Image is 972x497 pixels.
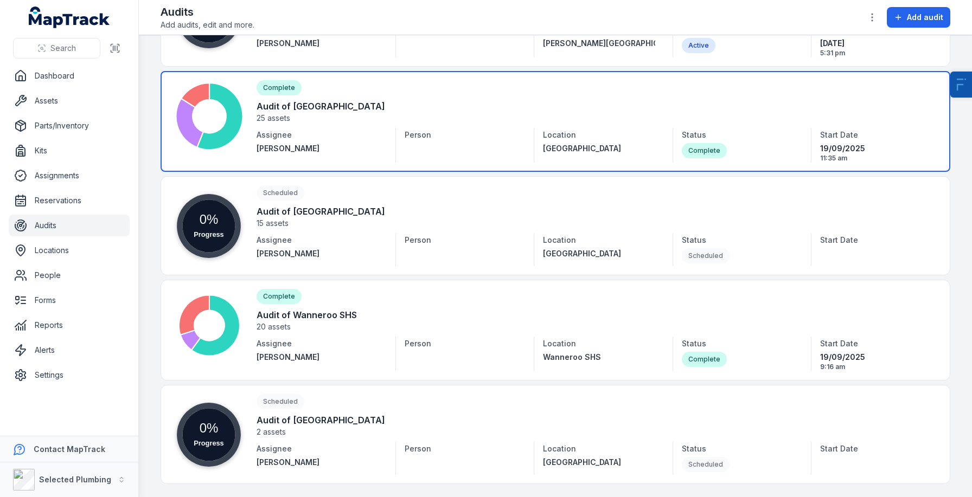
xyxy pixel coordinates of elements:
[543,457,621,467] span: [GEOGRAPHIC_DATA]
[161,20,254,30] span: Add audits, edit and more.
[29,7,110,28] a: MapTrack
[820,38,932,57] time: 22/09/2025, 5:31:50 pm
[820,49,932,57] span: 5:31 pm
[257,248,387,259] a: [PERSON_NAME]
[9,190,130,211] a: Reservations
[257,143,387,154] a: [PERSON_NAME]
[9,90,130,112] a: Assets
[543,457,655,468] a: [GEOGRAPHIC_DATA]
[682,143,727,158] div: Complete
[9,339,130,361] a: Alerts
[820,352,932,363] span: 19/09/2025
[13,38,100,59] button: Search
[820,363,932,371] span: 9:16 am
[820,154,932,163] span: 11:35 am
[34,444,105,454] strong: Contact MapTrack
[257,352,387,363] a: [PERSON_NAME]
[820,38,932,49] span: [DATE]
[9,289,130,311] a: Forms
[543,352,601,362] span: Wanneroo SHS
[39,475,111,484] strong: Selected Plumbing
[543,144,621,153] span: [GEOGRAPHIC_DATA]
[543,248,655,259] a: [GEOGRAPHIC_DATA]
[682,352,727,367] div: Complete
[543,38,655,49] a: [PERSON_NAME][GEOGRAPHIC_DATA]
[820,352,932,371] time: 19/09/2025, 9:16:21 am
[257,38,387,49] a: [PERSON_NAME]
[9,264,130,286] a: People
[682,457,730,472] div: Scheduled
[9,140,130,162] a: Kits
[9,314,130,336] a: Reports
[50,43,76,54] span: Search
[9,115,130,137] a: Parts/Inventory
[543,249,621,258] span: [GEOGRAPHIC_DATA]
[9,240,130,261] a: Locations
[820,143,932,163] time: 19/09/2025, 11:35:30 am
[682,248,730,263] div: Scheduled
[9,165,130,186] a: Assignments
[161,4,254,20] h2: Audits
[9,215,130,236] a: Audits
[682,38,715,53] div: Active
[9,65,130,87] a: Dashboard
[907,12,943,23] span: Add audit
[543,143,655,154] a: [GEOGRAPHIC_DATA]
[887,7,950,28] button: Add audit
[820,143,932,154] span: 19/09/2025
[257,457,387,468] a: [PERSON_NAME]
[9,364,130,386] a: Settings
[543,38,684,48] span: [PERSON_NAME][GEOGRAPHIC_DATA]
[543,352,655,363] a: Wanneroo SHS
